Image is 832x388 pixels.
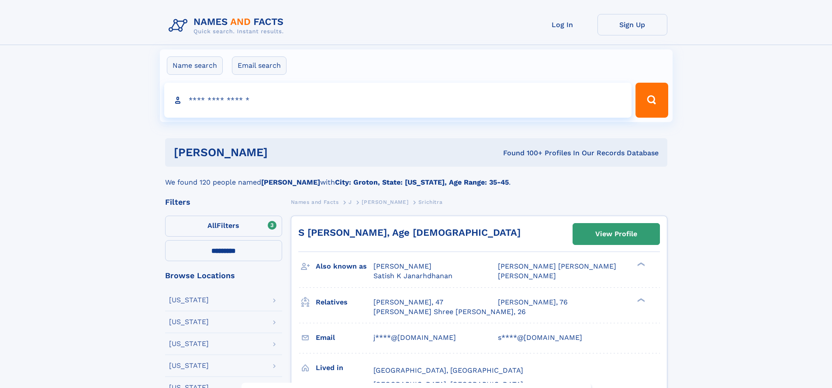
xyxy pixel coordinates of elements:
div: [US_STATE] [169,318,209,325]
h1: [PERSON_NAME] [174,147,386,158]
span: [GEOGRAPHIC_DATA], [GEOGRAPHIC_DATA] [373,366,523,374]
label: Email search [232,56,287,75]
h3: Also known as [316,259,373,274]
label: Name search [167,56,223,75]
span: All [207,221,217,230]
h3: Relatives [316,295,373,310]
div: [US_STATE] [169,340,209,347]
a: Names and Facts [291,196,339,207]
input: search input [164,83,632,118]
h3: Lived in [316,360,373,375]
span: J [349,199,352,205]
span: [PERSON_NAME] [PERSON_NAME] [498,262,616,270]
div: [US_STATE] [169,297,209,304]
a: Sign Up [597,14,667,35]
div: Found 100+ Profiles In Our Records Database [385,148,659,158]
a: Log In [528,14,597,35]
div: We found 120 people named with . [165,167,667,188]
span: [PERSON_NAME] [373,262,432,270]
a: View Profile [573,224,659,245]
a: [PERSON_NAME] [362,196,408,207]
button: Search Button [635,83,668,118]
div: Filters [165,198,282,206]
div: [US_STATE] [169,362,209,369]
img: Logo Names and Facts [165,14,291,38]
b: [PERSON_NAME] [261,178,320,186]
span: [PERSON_NAME] [362,199,408,205]
a: [PERSON_NAME] Shree [PERSON_NAME], 26 [373,307,526,317]
div: ❯ [635,297,646,303]
div: View Profile [595,224,637,244]
div: ❯ [635,262,646,267]
h3: Email [316,330,373,345]
a: [PERSON_NAME], 76 [498,297,568,307]
a: [PERSON_NAME], 47 [373,297,443,307]
a: S [PERSON_NAME], Age [DEMOGRAPHIC_DATA] [298,227,521,238]
label: Filters [165,216,282,237]
span: [PERSON_NAME] [498,272,556,280]
div: Browse Locations [165,272,282,280]
a: J [349,196,352,207]
span: Srichitra [418,199,442,205]
b: City: Groton, State: [US_STATE], Age Range: 35-45 [335,178,509,186]
span: Satish K Janarhdhanan [373,272,452,280]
